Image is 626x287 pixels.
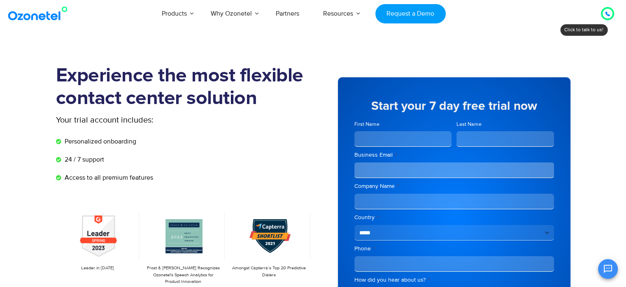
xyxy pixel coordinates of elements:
label: How did you hear about us? [354,276,554,284]
label: Phone [354,245,554,253]
p: Your trial account includes: [56,114,251,126]
label: Country [354,213,554,222]
label: Company Name [354,182,554,190]
button: Open chat [598,259,618,279]
h1: Experience the most flexible contact center solution [56,65,313,110]
p: Amongst Capterra’s Top 20 Predictive Dialers [231,265,306,278]
span: Personalized onboarding [63,137,136,146]
a: Request a Demo [375,4,446,23]
label: Last Name [456,120,554,128]
label: First Name [354,120,452,128]
p: Frost & [PERSON_NAME] Recognizes Ozonetel's Speech Analytics for Product Innovation [146,265,221,285]
span: Access to all premium features [63,173,153,183]
p: Leader in [DATE] [60,265,135,272]
span: 24 / 7 support [63,155,104,164]
label: Business Email [354,151,554,159]
h5: Start your 7 day free trial now [354,100,554,112]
